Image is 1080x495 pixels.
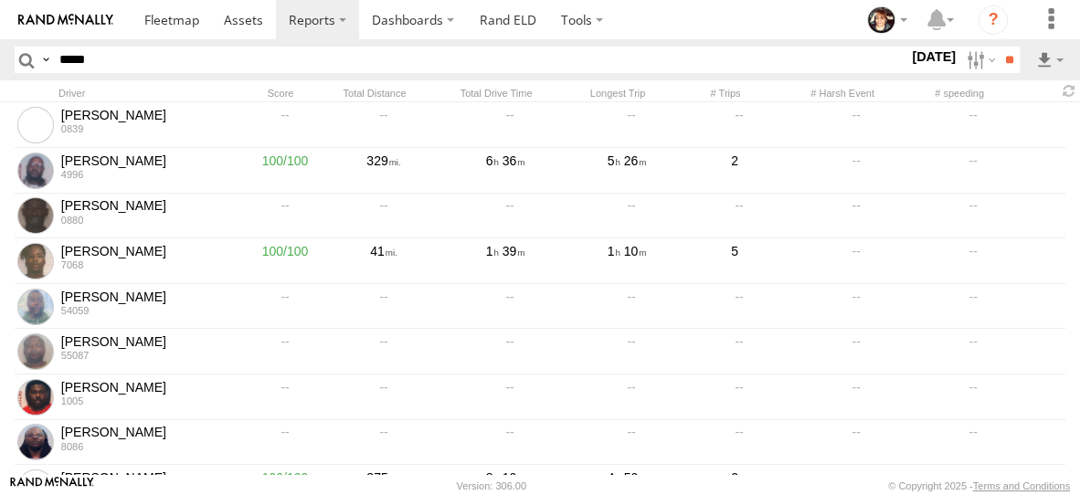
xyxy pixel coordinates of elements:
[608,244,620,258] span: 1
[624,153,647,168] span: 26
[979,5,1008,35] i: ?
[959,47,999,73] label: Search Filter Options
[61,395,229,406] div: 1005
[624,244,647,258] span: 10
[608,153,620,168] span: 5
[1034,47,1065,73] label: Export results as...
[10,477,94,495] a: Visit our Website
[428,87,565,100] div: Total Drive Time
[680,150,789,192] a: 2
[788,87,897,100] div: # Harsh Event
[457,480,526,491] div: Version: 306.00
[58,87,232,100] div: Driver
[680,240,789,282] a: 5
[61,123,229,134] div: 0839
[239,87,322,100] div: Score
[486,470,499,485] span: 8
[338,150,429,192] div: 329
[973,480,1070,491] a: Terms and Conditions
[61,379,229,395] a: [PERSON_NAME]
[61,259,229,270] div: 7068
[61,441,229,452] div: 8086
[624,470,647,485] span: 50
[572,87,663,100] div: Longest Trip
[329,87,420,100] div: Total Distance
[908,47,959,67] label: [DATE]
[239,150,331,192] a: 100
[1058,82,1080,100] span: Refresh
[486,153,499,168] span: 6
[486,244,499,258] span: 1
[503,244,525,258] span: 39
[61,289,229,305] a: [PERSON_NAME]
[888,480,1070,491] div: © Copyright 2025 -
[905,87,1014,100] div: # speeding
[61,469,229,486] a: [PERSON_NAME]
[61,107,229,123] a: [PERSON_NAME]
[61,424,229,440] a: [PERSON_NAME]
[61,333,229,350] a: [PERSON_NAME]
[861,6,914,34] div: Kimberly Robinson
[503,470,525,485] span: 10
[61,215,229,226] div: 0880
[61,243,229,259] a: [PERSON_NAME]
[239,240,331,282] a: 100
[671,87,780,100] div: # Trips
[338,240,429,282] div: 41
[61,197,229,214] a: [PERSON_NAME]
[61,153,229,169] a: [PERSON_NAME]
[61,350,229,361] div: 55087
[38,47,53,73] label: Search Query
[608,470,620,485] span: 4
[503,153,525,168] span: 36
[18,14,113,26] img: rand-logo.svg
[61,169,229,180] div: 4996
[61,305,229,316] div: 54059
